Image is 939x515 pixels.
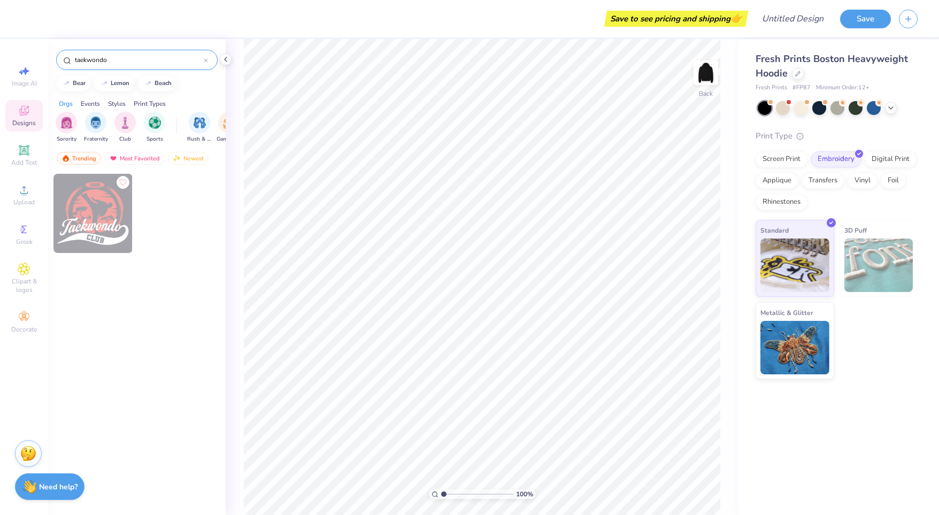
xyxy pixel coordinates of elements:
img: Newest.gif [173,155,181,162]
button: filter button [84,112,108,143]
div: Trending [57,152,101,165]
img: most_fav.gif [109,155,118,162]
div: Orgs [59,99,73,109]
div: Events [81,99,100,109]
button: Like [117,176,129,189]
img: c252032b-0c77-472e-ba1f-72aa01b6c762 [132,174,211,253]
div: Newest [168,152,209,165]
span: Rush & Bid [187,135,212,143]
div: Save to see pricing and shipping [607,11,745,27]
img: Fraternity Image [90,117,102,129]
span: Upload [13,198,35,206]
div: Rhinestones [756,194,807,210]
span: Minimum Order: 12 + [816,83,869,93]
img: Rush & Bid Image [194,117,206,129]
button: Save [840,10,891,28]
button: beach [138,75,176,91]
div: Transfers [802,173,844,189]
span: Fraternity [84,135,108,143]
img: Sports Image [149,117,161,129]
strong: Need help? [39,482,78,492]
div: Digital Print [865,151,917,167]
button: filter button [56,112,77,143]
span: Image AI [12,79,37,88]
div: filter for Sorority [56,112,77,143]
button: bear [56,75,90,91]
div: Embroidery [811,151,861,167]
span: Game Day [217,135,241,143]
span: Sports [147,135,163,143]
button: filter button [187,112,212,143]
div: Back [699,89,713,98]
span: Fresh Prints Boston Heavyweight Hoodie [756,52,908,80]
span: Fresh Prints [756,83,787,93]
div: lemon [111,80,129,86]
span: Standard [760,225,789,236]
div: Print Types [134,99,166,109]
img: trend_line.gif [62,80,71,87]
span: Club [119,135,131,143]
div: filter for Game Day [217,112,241,143]
span: # FP87 [792,83,811,93]
div: Foil [881,173,906,189]
div: filter for Rush & Bid [187,112,212,143]
span: Greek [16,237,33,246]
div: Applique [756,173,798,189]
img: trend_line.gif [100,80,109,87]
div: Most Favorited [104,152,165,165]
img: 64deb534-4653-4b29-8d99-11ebd9304419 [53,174,133,253]
div: bear [73,80,86,86]
img: Game Day Image [223,117,235,129]
img: Back [695,62,717,83]
span: Sorority [57,135,76,143]
button: filter button [144,112,165,143]
span: Designs [12,119,36,127]
div: Screen Print [756,151,807,167]
input: Try "Alpha" [74,55,204,65]
img: Standard [760,239,829,292]
img: Sorority Image [60,117,73,129]
div: Styles [108,99,126,109]
div: beach [155,80,172,86]
div: Print Type [756,130,918,142]
img: Metallic & Glitter [760,321,829,374]
button: lemon [94,75,134,91]
button: filter button [217,112,241,143]
span: Add Text [11,158,37,167]
span: 3D Puff [844,225,867,236]
div: filter for Fraternity [84,112,108,143]
div: filter for Sports [144,112,165,143]
span: Metallic & Glitter [760,307,813,318]
img: 3D Puff [844,239,913,292]
input: Untitled Design [753,8,832,29]
div: Vinyl [848,173,878,189]
span: Clipart & logos [5,277,43,294]
button: filter button [114,112,136,143]
div: filter for Club [114,112,136,143]
span: 👉 [730,12,742,25]
span: 100 % [516,489,533,499]
span: Decorate [11,325,37,334]
img: trend_line.gif [144,80,152,87]
img: Club Image [119,117,131,129]
img: trending.gif [61,155,70,162]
